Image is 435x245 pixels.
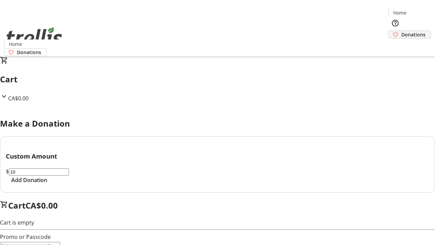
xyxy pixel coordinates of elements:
span: Donations [17,49,41,56]
input: Donation Amount [9,168,69,176]
a: Donations [388,31,431,38]
span: Add Donation [11,176,47,184]
h3: Custom Amount [6,151,429,161]
span: Donations [401,31,425,38]
span: CA$0.00 [25,200,58,211]
span: $ [6,168,9,175]
img: Orient E2E Organization J4J3ysvf7O's Logo [4,20,65,54]
a: Donations [4,48,47,56]
button: Add Donation [6,176,53,184]
button: Help [388,16,402,30]
button: Cart [388,38,402,52]
span: Home [393,9,406,16]
a: Home [389,9,411,16]
span: CA$0.00 [8,95,29,102]
span: Home [9,40,22,48]
a: Home [4,40,26,48]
